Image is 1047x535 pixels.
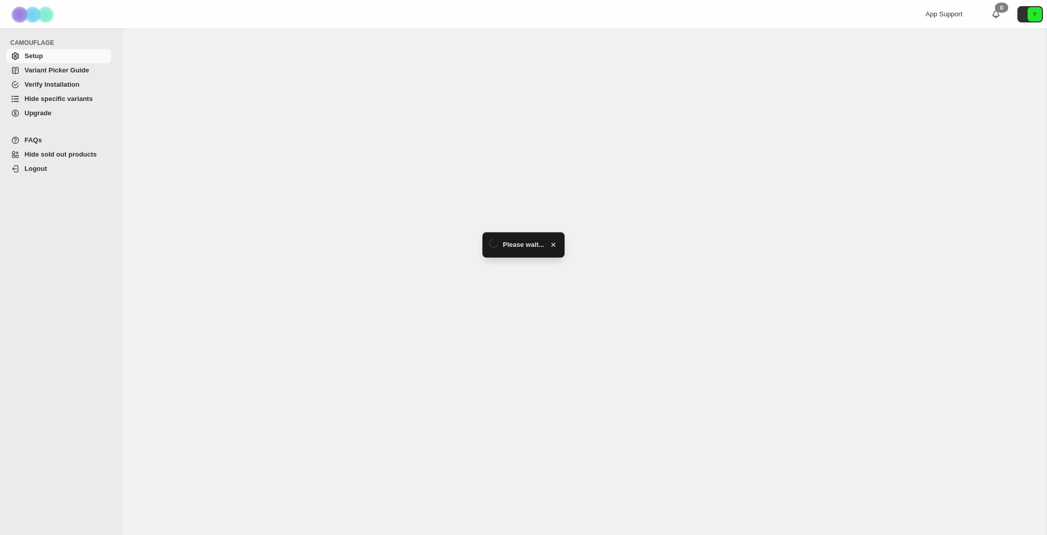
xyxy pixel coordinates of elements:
[6,147,111,162] a: Hide sold out products
[991,9,1001,19] a: 0
[25,95,93,103] span: Hide specific variants
[6,133,111,147] a: FAQs
[25,109,52,117] span: Upgrade
[8,1,59,29] img: Camouflage
[1033,11,1037,17] text: Y
[503,240,544,250] span: Please wait...
[6,63,111,78] a: Variant Picker Guide
[25,150,97,158] span: Hide sold out products
[6,162,111,176] a: Logout
[6,92,111,106] a: Hide specific variants
[6,106,111,120] a: Upgrade
[1017,6,1043,22] button: Avatar with initials Y
[926,10,962,18] span: App Support
[25,66,89,74] span: Variant Picker Guide
[25,165,47,172] span: Logout
[6,49,111,63] a: Setup
[1028,7,1042,21] span: Avatar with initials Y
[25,81,80,88] span: Verify Installation
[25,136,42,144] span: FAQs
[6,78,111,92] a: Verify Installation
[995,3,1008,13] div: 0
[25,52,43,60] span: Setup
[10,39,115,47] span: CAMOUFLAGE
